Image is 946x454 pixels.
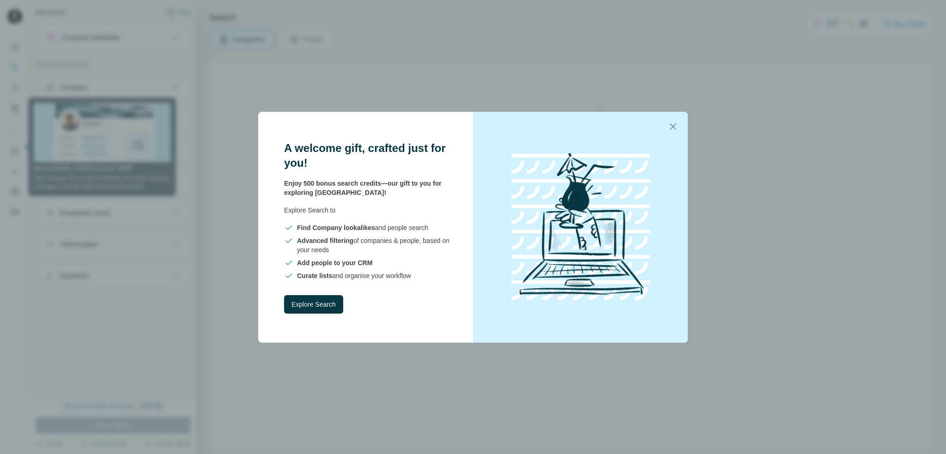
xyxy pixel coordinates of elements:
span: Find Company lookalikes [297,224,375,231]
span: and organise your workflow [297,271,411,280]
p: Explore Search to [284,206,451,215]
span: Add people to your CRM [297,259,372,266]
p: Enjoy 500 bonus search credits—our gift to you for exploring [GEOGRAPHIC_DATA]! [284,179,451,197]
span: Advanced filtering [297,237,353,244]
img: laptop [497,144,664,310]
span: Curate lists [297,272,332,279]
span: Explore Search [291,300,336,309]
button: Explore Search [284,295,343,314]
span: of companies & people, based on your needs [297,236,451,254]
h3: A welcome gift, crafted just for you! [284,141,451,170]
span: and people search [297,223,428,232]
